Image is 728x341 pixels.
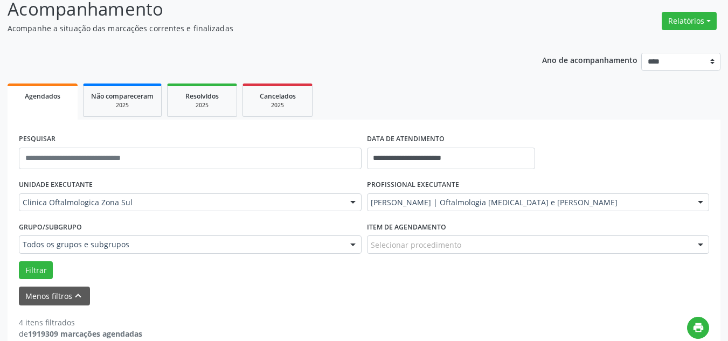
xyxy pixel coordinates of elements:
[542,53,637,66] p: Ano de acompanhamento
[371,197,688,208] span: [PERSON_NAME] | Oftalmologia [MEDICAL_DATA] e [PERSON_NAME]
[367,131,445,148] label: DATA DE ATENDIMENTO
[91,101,154,109] div: 2025
[662,12,717,30] button: Relatórios
[367,177,459,193] label: PROFISSIONAL EXECUTANTE
[23,197,339,208] span: Clinica Oftalmologica Zona Sul
[260,92,296,101] span: Cancelados
[25,92,60,101] span: Agendados
[251,101,304,109] div: 2025
[91,92,154,101] span: Não compareceram
[28,329,142,339] strong: 1919309 marcações agendadas
[185,92,219,101] span: Resolvidos
[367,219,446,235] label: Item de agendamento
[19,219,82,235] label: Grupo/Subgrupo
[19,177,93,193] label: UNIDADE EXECUTANTE
[19,131,56,148] label: PESQUISAR
[23,239,339,250] span: Todos os grupos e subgrupos
[19,287,90,305] button: Menos filtroskeyboard_arrow_up
[371,239,461,250] span: Selecionar procedimento
[8,23,507,34] p: Acompanhe a situação das marcações correntes e finalizadas
[692,322,704,333] i: print
[19,328,142,339] div: de
[19,317,142,328] div: 4 itens filtrados
[72,290,84,302] i: keyboard_arrow_up
[687,317,709,339] button: print
[175,101,229,109] div: 2025
[19,261,53,280] button: Filtrar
